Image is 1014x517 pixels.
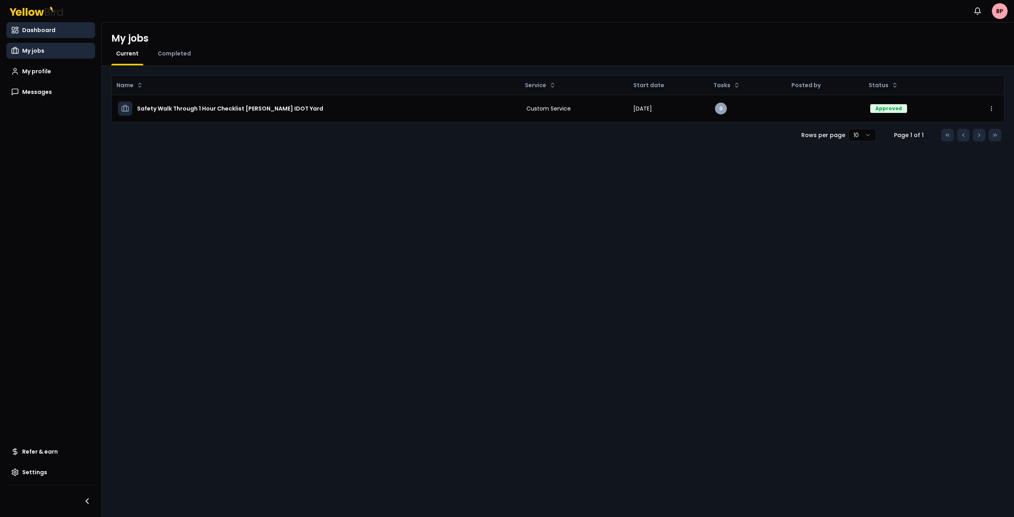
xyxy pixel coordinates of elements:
th: Start date [627,76,709,95]
a: Dashboard [6,22,95,38]
th: Posted by [785,76,864,95]
button: Name [113,79,146,92]
button: Status [865,79,901,92]
span: Completed [158,50,191,57]
span: Settings [22,468,47,476]
h3: Safety Walk Through 1 Hour Checklist [PERSON_NAME] IDOT Yard [137,101,323,116]
span: Refer & earn [22,448,58,456]
a: My jobs [6,43,95,59]
span: Status [869,81,888,89]
span: Name [116,81,133,89]
div: Approved [870,104,907,113]
a: Messages [6,84,95,100]
a: My profile [6,63,95,79]
a: Current [111,50,143,57]
span: Current [116,50,139,57]
span: BP [992,3,1008,19]
span: Messages [22,88,52,96]
span: My profile [22,67,51,75]
p: Rows per page [801,131,845,139]
a: Settings [6,464,95,480]
span: Custom Service [526,105,571,113]
a: Refer & earn [6,444,95,460]
span: Tasks [713,81,730,89]
span: Service [525,81,546,89]
a: Completed [153,50,196,57]
span: [DATE] [633,105,652,113]
button: Service [522,79,559,92]
span: Dashboard [22,26,55,34]
h1: My jobs [111,32,149,45]
div: 0 [715,103,727,114]
div: Page 1 of 1 [889,131,928,139]
button: Tasks [710,79,743,92]
span: My jobs [22,47,44,55]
